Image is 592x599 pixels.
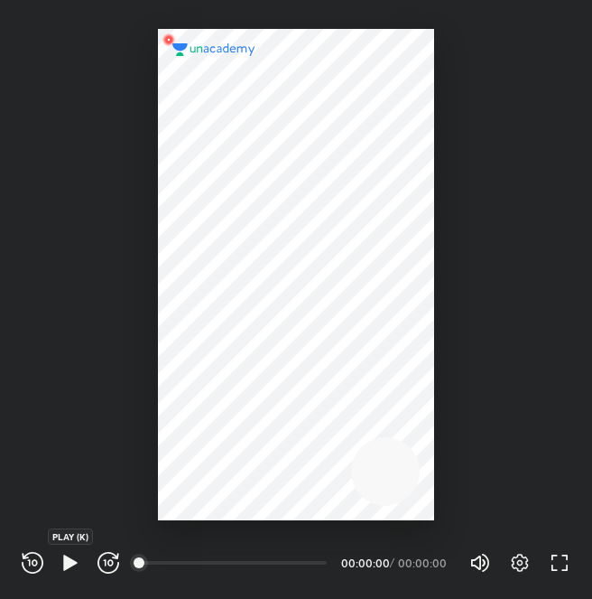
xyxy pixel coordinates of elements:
div: / [390,557,394,568]
img: wMgqJGBwKWe8AAAAABJRU5ErkJggg== [158,29,180,51]
div: PLAY (K) [48,529,93,545]
div: 00:00:00 [341,557,386,568]
div: 00:00:00 [398,557,448,568]
img: logo.2a7e12a2.svg [172,43,255,56]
